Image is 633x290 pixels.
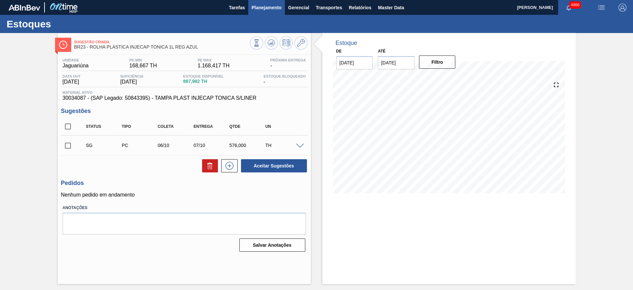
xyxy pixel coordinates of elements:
[199,159,218,172] div: Excluir Sugestões
[218,159,238,172] div: Nova sugestão
[192,124,232,129] div: Entrega
[120,143,160,148] div: Pedido de Compra
[569,1,581,9] span: 4866
[238,159,308,173] div: Aceitar Sugestões
[63,74,81,78] span: Data out
[156,143,196,148] div: 06/10/2025
[378,56,414,69] input: dd/mm/yyyy
[336,56,373,69] input: dd/mm/yyyy
[419,55,456,69] button: Filtro
[120,74,143,78] span: Suficiência
[63,63,89,69] span: Jaguariúna
[229,4,245,12] span: Tarefas
[288,4,309,12] span: Gerencial
[63,79,81,85] span: [DATE]
[378,4,404,12] span: Master Data
[280,36,293,50] button: Programar Estoque
[61,108,308,115] h3: Sugestões
[269,58,308,69] div: -
[252,4,282,12] span: Planejamento
[63,58,89,62] span: Unidade
[558,3,579,12] button: Notificações
[316,4,342,12] span: Transportes
[265,36,278,50] button: Atualizar Gráfico
[59,41,67,49] img: Ícone
[63,91,306,94] span: Material ativo
[336,49,342,54] label: De
[84,124,124,129] div: Status
[618,4,626,12] img: Logout
[156,124,196,129] div: Coleta
[120,124,160,129] div: Tipo
[84,143,124,148] div: Sugestão Criada
[197,58,229,62] span: PE MAX
[129,58,157,62] span: PE MIN
[7,20,124,28] h1: Estoques
[264,124,304,129] div: UN
[192,143,232,148] div: 07/10/2025
[228,124,268,129] div: Qtde
[74,45,250,50] span: BR23 - ROLHA PLÁSTICA INJECAP TONICA 1L REG AZUL
[183,74,224,78] span: Estoque Disponível
[378,49,385,54] label: Até
[63,95,306,101] span: 30034087 - (SAP Legado: 50843395) - TAMPA PLAST INJECAP TONICA S/LINER
[183,79,224,84] span: 887,982 TH
[263,74,306,78] span: Estoque Bloqueado
[129,63,157,69] span: 168,667 TH
[228,143,268,148] div: 576,000
[63,203,306,213] label: Anotações
[61,180,308,187] h3: Pedidos
[9,5,40,11] img: TNhmsLtSVTkK8tSr43FrP2fwEKptu5GPRR3wAAAABJRU5ErkJggg==
[264,143,304,148] div: TH
[294,36,308,50] button: Ir ao Master Data / Geral
[262,74,307,85] div: -
[349,4,371,12] span: Relatórios
[597,4,605,12] img: userActions
[270,58,306,62] span: Próxima Entrega
[241,159,307,172] button: Aceitar Sugestões
[61,192,308,198] p: Nenhum pedido em andamento
[336,40,357,47] div: Estoque
[197,63,229,69] span: 1.168,417 TH
[239,238,305,252] button: Salvar Anotações
[250,36,263,50] button: Visão Geral dos Estoques
[120,79,143,85] span: [DATE]
[74,40,250,44] span: Sugestão Criada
